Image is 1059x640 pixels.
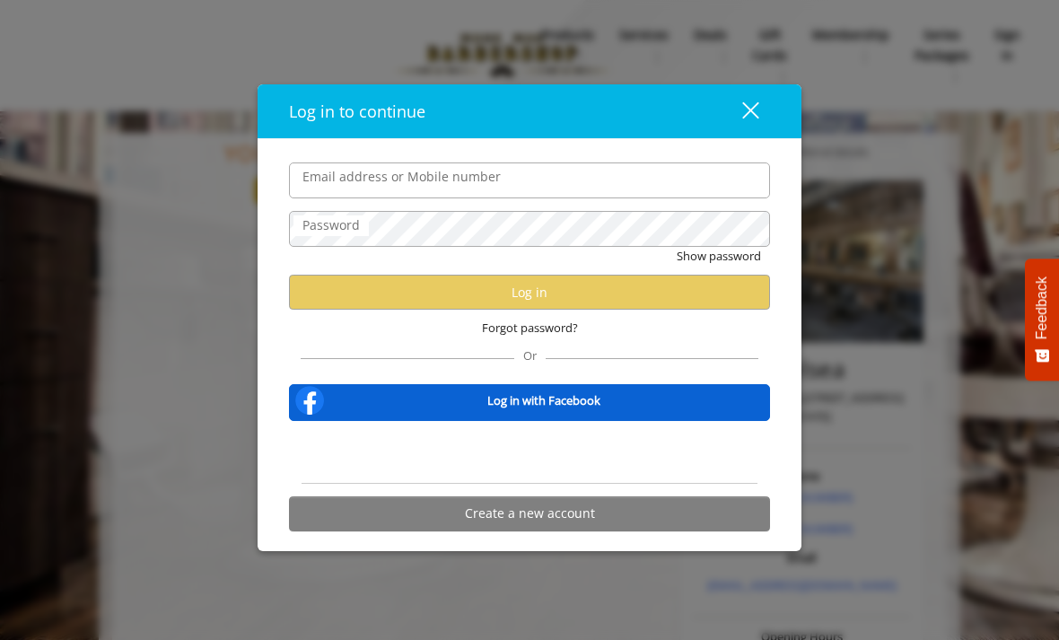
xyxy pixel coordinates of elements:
[289,211,770,247] input: Password
[289,101,425,122] span: Log in to continue
[289,275,770,310] button: Log in
[709,95,770,127] button: close dialog
[449,433,610,472] div: Accedi con Google. Si apre in una nuova scheda
[293,167,510,187] label: Email address or Mobile number
[677,247,761,266] button: Show password
[722,101,757,123] div: close dialog
[514,347,546,364] span: Or
[1034,276,1050,339] span: Feedback
[292,382,328,418] img: facebook-logo
[440,433,619,472] iframe: Pulsante Accedi con Google
[289,162,770,198] input: Email address or Mobile number
[482,319,578,338] span: Forgot password?
[289,496,770,531] button: Create a new account
[293,215,369,235] label: Password
[1025,259,1059,381] button: Feedback - Show survey
[487,391,600,410] b: Log in with Facebook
